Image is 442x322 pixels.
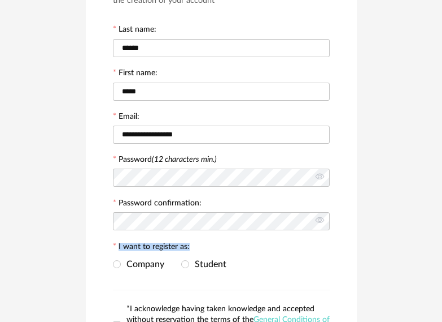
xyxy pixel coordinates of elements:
label: Email: [113,113,139,123]
label: I want to register as: [113,243,190,253]
span: Company [121,260,164,269]
label: Last name: [113,25,156,36]
label: First name: [113,69,157,79]
span: Student [189,260,226,269]
label: Password confirmation: [113,199,202,209]
label: Password [119,156,217,164]
i: (12 characters min.) [152,156,217,164]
